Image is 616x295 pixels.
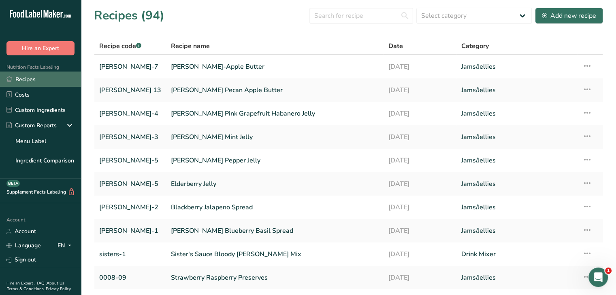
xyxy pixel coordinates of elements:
a: [PERSON_NAME]-3 [99,129,161,145]
a: Jams/Jellies [461,105,573,122]
button: Hire an Expert [6,41,75,55]
a: Jams/Jellies [461,129,573,145]
a: Elderberry Jelly [171,175,378,192]
a: Sister's Sauce Bloody [PERSON_NAME] Mix [171,246,378,263]
a: [DATE] [388,246,451,263]
a: [DATE] [388,269,451,286]
a: [PERSON_NAME] Pink Grapefruit Habanero Jelly [171,105,378,122]
a: Jams/Jellies [461,222,573,239]
a: Jams/Jellies [461,269,573,286]
a: [PERSON_NAME]-4 [99,105,161,122]
a: [DATE] [388,58,451,75]
div: BETA [6,180,20,187]
a: [DATE] [388,222,451,239]
a: [PERSON_NAME] Pecan Apple Butter [171,82,378,99]
a: [DATE] [388,129,451,145]
a: Language [6,238,41,253]
a: Jams/Jellies [461,82,573,99]
a: [DATE] [388,82,451,99]
a: About Us . [6,280,64,292]
a: 0008-09 [99,269,161,286]
a: [DATE] [388,199,451,216]
button: Add new recipe [535,8,603,24]
span: Category [461,41,489,51]
a: [DATE] [388,152,451,169]
a: [PERSON_NAME] Mint Jelly [171,129,378,145]
span: Recipe code [99,42,141,51]
div: Custom Reports [6,121,57,130]
span: Date [388,41,403,51]
span: 1 [605,268,612,274]
a: Terms & Conditions . [7,286,46,292]
a: [PERSON_NAME]-7 [99,58,161,75]
iframe: Intercom live chat [588,268,608,287]
a: [DATE] [388,105,451,122]
h1: Recipes (94) [94,6,164,25]
a: [PERSON_NAME]-2 [99,199,161,216]
a: [PERSON_NAME]-5 [99,175,161,192]
a: Jams/Jellies [461,199,573,216]
a: [PERSON_NAME]-5 [99,152,161,169]
div: Add new recipe [542,11,596,21]
a: [PERSON_NAME]-1 [99,222,161,239]
a: [PERSON_NAME] Pepper Jelly [171,152,378,169]
span: Recipe name [171,41,210,51]
a: Blackberry Jalapeno Spread [171,199,378,216]
a: Hire an Expert . [6,280,35,286]
a: [DATE] [388,175,451,192]
a: Strawberry Raspberry Preserves [171,269,378,286]
a: [PERSON_NAME] Blueberry Basil Spread [171,222,378,239]
a: [PERSON_NAME] 13 [99,82,161,99]
a: [PERSON_NAME]-Apple Butter [171,58,378,75]
a: Drink Mixer [461,246,573,263]
a: Jams/Jellies [461,58,573,75]
a: Privacy Policy [46,286,71,292]
a: Jams/Jellies [461,152,573,169]
div: EN [58,241,75,251]
input: Search for recipe [309,8,413,24]
a: sisters-1 [99,246,161,263]
a: FAQ . [37,280,47,286]
a: Jams/Jellies [461,175,573,192]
